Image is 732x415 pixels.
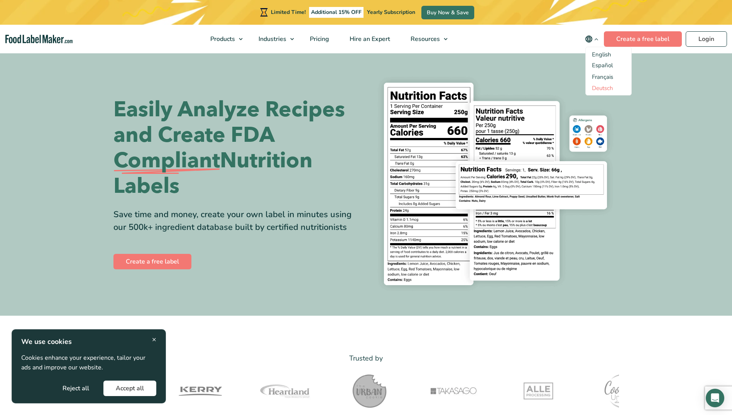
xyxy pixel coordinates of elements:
[300,25,338,53] a: Pricing
[592,84,613,92] a: Language switcher : German
[421,6,474,19] a: Buy Now & Save
[21,337,72,346] strong: We use cookies
[367,9,415,16] span: Yearly Subscription
[152,334,156,345] span: ×
[256,35,287,43] span: Industries
[21,353,156,373] p: Cookies enhance your experience, tailor your ads and improve our website.
[113,97,360,199] h1: Easily Analyze Recipes and Create FDA Nutrition Labels
[592,51,611,58] span: English
[113,353,619,364] p: Trusted by
[271,9,306,16] span: Limited Time!
[592,61,613,69] a: Language switcher : Spanish
[347,35,391,43] span: Hire an Expert
[592,50,625,92] aside: Language selected: English
[686,31,727,47] a: Login
[309,7,363,18] span: Additional 15% OFF
[592,73,613,81] a: Language switcher : French
[113,208,360,234] div: Save time and money, create your own label in minutes using our 500k+ ingredient database built b...
[50,381,101,396] button: Reject all
[308,35,330,43] span: Pricing
[249,25,298,53] a: Industries
[401,25,451,53] a: Resources
[208,35,236,43] span: Products
[113,148,220,173] span: Compliant
[200,25,247,53] a: Products
[113,254,191,269] a: Create a free label
[408,35,441,43] span: Resources
[340,25,399,53] a: Hire an Expert
[706,389,724,407] div: Open Intercom Messenger
[604,31,682,47] a: Create a free label
[103,381,156,396] button: Accept all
